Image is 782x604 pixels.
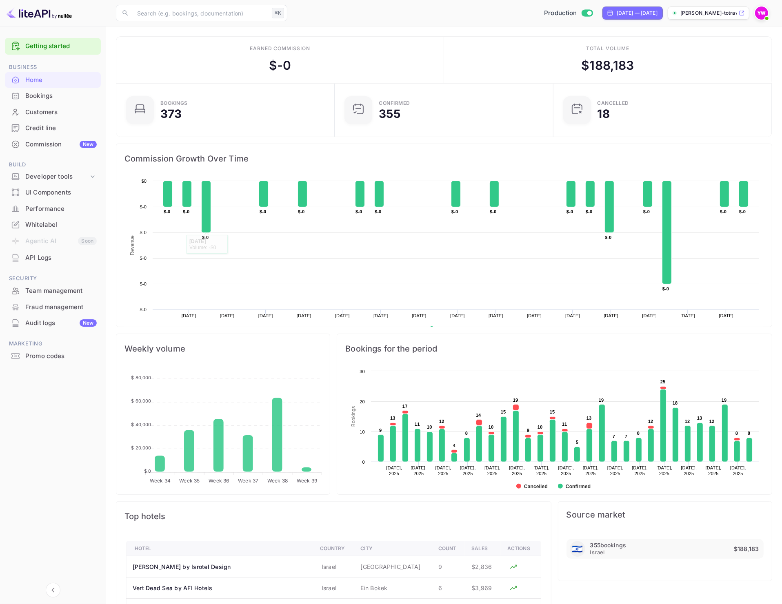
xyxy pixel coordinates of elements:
[345,342,764,355] span: Bookings for the period
[5,315,101,330] a: Audit logsNew
[124,152,764,165] span: Commission Growth Over Time
[673,400,678,405] text: 18
[5,201,101,216] a: Performance
[127,556,313,577] th: [PERSON_NAME] by Isrotel Design
[182,313,196,318] text: [DATE]
[140,256,147,261] text: $-0
[570,541,585,557] div: Israel
[598,101,629,106] div: CANCELLED
[465,541,501,556] th: Sales
[451,209,458,214] text: $-0
[164,209,170,214] text: $-0
[5,72,101,87] a: Home
[183,209,189,214] text: $-0
[439,419,444,424] text: 12
[5,217,101,232] a: Whitelabel
[25,319,97,328] div: Audit logs
[722,398,727,403] text: 19
[648,419,653,424] text: 12
[179,478,200,484] tspan: Week 35
[5,201,101,217] div: Performance
[140,204,147,209] text: $-0
[5,348,101,364] div: Promo codes
[387,465,402,476] text: [DATE], 2025
[140,307,147,312] text: $-0
[5,120,101,136] div: Credit line
[258,313,273,318] text: [DATE]
[586,45,630,52] div: Total volume
[534,465,550,476] text: [DATE], 2025
[160,108,182,119] div: 373
[402,404,408,409] text: 17
[250,45,310,52] div: Earned commission
[5,170,101,184] div: Developer tools
[590,542,626,549] p: 355 bookings
[362,460,365,465] text: 0
[124,342,322,355] span: Weekly volume
[507,561,520,573] button: Analyze hotel markup performance
[375,209,381,214] text: $-0
[5,120,101,135] a: Credit line
[80,141,97,148] div: New
[127,577,313,599] th: Vert Dead Sea by AFI Hotels
[465,431,468,436] text: 8
[489,313,503,318] text: [DATE]
[566,484,591,489] text: Confirmed
[131,398,151,404] tspan: $ 60,000
[267,478,288,484] tspan: Week 38
[605,235,611,240] text: $-0
[541,9,596,18] div: Switch to Sandbox mode
[685,419,690,424] text: 12
[583,465,599,476] text: [DATE], 2025
[5,283,101,298] a: Team management
[501,541,541,556] th: Actions
[131,375,151,381] tspan: $ 80,000
[643,209,650,214] text: $-0
[586,209,592,214] text: $-0
[80,319,97,327] div: New
[25,352,97,361] div: Promo codes
[490,209,496,214] text: $-0
[140,230,147,235] text: $-0
[5,137,101,153] div: CommissionNew
[412,313,427,318] text: [DATE]
[5,137,101,152] a: CommissionNew
[313,556,354,577] td: Israel
[453,443,456,448] text: 4
[550,409,555,414] text: 15
[538,425,543,429] text: 10
[660,379,666,384] text: 25
[567,209,573,214] text: $-0
[501,409,506,414] text: 15
[598,108,610,119] div: 18
[435,465,451,476] text: [DATE], 2025
[632,465,648,476] text: [DATE], 2025
[5,104,101,119] a: Customers
[25,108,97,117] div: Customers
[360,399,365,404] text: 20
[220,313,235,318] text: [DATE]
[5,274,101,283] span: Security
[576,440,578,445] text: 5
[129,235,135,255] text: Revenue
[297,313,311,318] text: [DATE]
[432,541,465,556] th: Count
[432,577,465,599] td: 6
[124,510,543,523] span: Top hotels
[25,253,97,263] div: API Logs
[5,185,101,200] a: UI Components
[5,217,101,233] div: Whitelabel
[5,283,101,299] div: Team management
[238,478,258,484] tspan: Week 37
[160,101,188,106] div: Bookings
[450,313,465,318] text: [DATE]
[484,465,500,476] text: [DATE], 2025
[140,281,147,286] text: $-0
[681,465,697,476] text: [DATE], 2025
[150,478,171,484] tspan: Week 34
[297,478,317,484] tspan: Week 39
[5,72,101,88] div: Home
[5,299,101,314] a: Fraud management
